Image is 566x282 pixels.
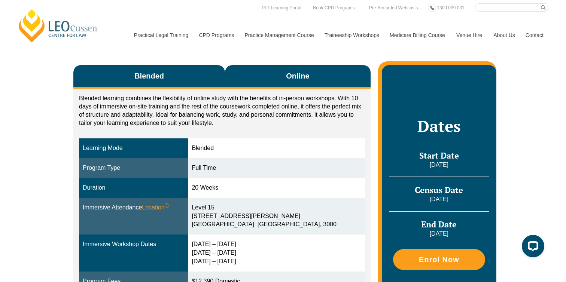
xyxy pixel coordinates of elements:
a: Contact [520,19,549,51]
p: [DATE] [389,161,489,169]
a: Book CPD Programs [311,4,356,12]
div: Full Time [192,164,361,172]
div: Duration [83,184,184,192]
span: Blended [134,71,164,81]
p: [DATE] [389,195,489,203]
span: 1300 039 031 [437,5,464,10]
a: About Us [488,19,520,51]
a: Venue Hire [451,19,488,51]
div: Level 15 [STREET_ADDRESS][PERSON_NAME] [GEOGRAPHIC_DATA], [GEOGRAPHIC_DATA], 3000 [192,203,361,229]
div: 20 Weeks [192,184,361,192]
p: Blended learning combines the flexibility of online study with the benefits of in-person workshop... [79,94,365,127]
span: Census Date [415,184,463,195]
sup: ⓘ [165,203,169,208]
a: Pre-Recorded Webcasts [367,4,420,12]
a: Traineeship Workshops [319,19,384,51]
p: [DATE] [389,230,489,238]
div: Immersive Workshop Dates [83,240,184,249]
span: End Date [421,219,457,230]
span: Online [286,71,309,81]
div: Learning Mode [83,144,184,153]
div: Blended [192,144,361,153]
span: Enrol Now [419,256,459,263]
a: Enrol Now [393,249,485,270]
span: Location [142,203,169,212]
div: Immersive Attendance [83,203,184,212]
iframe: LiveChat chat widget [516,232,547,263]
a: CPD Programs [193,19,239,51]
div: Program Type [83,164,184,172]
a: PLT Learning Portal [260,4,303,12]
a: Practice Management Course [239,19,319,51]
a: [PERSON_NAME] Centre for Law [17,8,100,43]
a: Medicare Billing Course [384,19,451,51]
a: 1300 039 031 [435,4,466,12]
h2: Dates [389,117,489,135]
span: Start Date [419,150,459,161]
a: Practical Legal Training [128,19,194,51]
div: [DATE] – [DATE] [DATE] – [DATE] [DATE] – [DATE] [192,240,361,266]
